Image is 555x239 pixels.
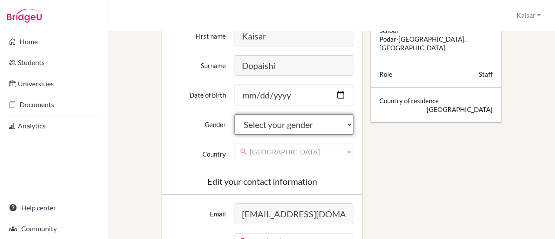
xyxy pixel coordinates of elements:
[171,177,353,186] div: Edit your contact information
[7,9,42,23] img: Bridge-U
[379,35,493,52] div: Podar-[GEOGRAPHIC_DATA], [GEOGRAPHIC_DATA]
[166,55,230,70] label: Surname
[166,114,230,129] label: Gender
[2,96,106,113] a: Documents
[2,199,106,216] a: Help center
[2,75,106,92] a: Universities
[166,144,230,158] label: Country
[2,220,106,237] a: Community
[379,70,392,79] div: Role
[2,54,106,71] a: Students
[2,33,106,50] a: Home
[513,7,545,23] button: Kaisar
[250,144,342,160] span: [GEOGRAPHIC_DATA]
[166,85,230,99] label: Date of birth
[479,70,493,79] div: Staff
[166,203,230,218] label: Email
[427,105,493,114] div: [GEOGRAPHIC_DATA]
[379,96,439,105] div: Country of residence
[2,117,106,134] a: Analytics
[166,26,230,40] label: First name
